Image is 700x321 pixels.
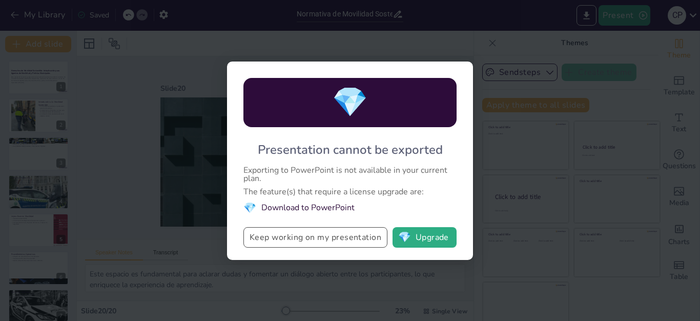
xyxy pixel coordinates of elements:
[243,201,256,215] span: diamond
[398,232,411,243] span: diamond
[243,188,457,196] div: The feature(s) that require a license upgrade are:
[243,201,457,215] li: Download to PowerPoint
[332,83,368,122] span: diamond
[243,166,457,183] div: Exporting to PowerPoint is not available in your current plan.
[243,227,387,248] button: Keep working on my presentation
[393,227,457,248] button: diamondUpgrade
[258,142,443,158] div: Presentation cannot be exported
